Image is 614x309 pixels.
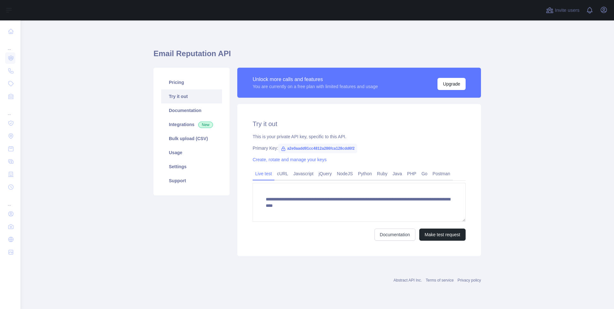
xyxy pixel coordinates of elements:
a: Bulk upload (CSV) [161,132,222,146]
a: Create, rotate and manage your keys [253,157,327,162]
a: Ruby [374,169,390,179]
a: Integrations New [161,117,222,132]
a: Postman [430,169,453,179]
button: Make test request [419,229,466,241]
a: Abstract API Inc. [394,278,422,283]
a: jQuery [316,169,334,179]
div: You are currently on a free plan with limited features and usage [253,83,378,90]
a: Documentation [374,229,415,241]
div: ... [5,103,15,116]
a: Pricing [161,75,222,89]
a: Privacy policy [458,278,481,283]
h2: Try it out [253,119,466,128]
div: Primary Key: [253,145,466,151]
button: Invite users [545,5,581,15]
div: This is your private API key, specific to this API. [253,133,466,140]
h1: Email Reputation API [153,49,481,64]
a: Go [419,169,430,179]
a: Python [355,169,374,179]
div: Unlock more calls and features [253,76,378,83]
a: Java [390,169,405,179]
span: Invite users [555,7,579,14]
div: ... [5,38,15,51]
a: Javascript [291,169,316,179]
a: cURL [274,169,291,179]
a: Live test [253,169,274,179]
span: a2e0aadd91cc4812a286fca128cdd6f2 [278,144,357,153]
a: NodeJS [334,169,355,179]
a: Try it out [161,89,222,103]
a: Documentation [161,103,222,117]
div: ... [5,194,15,207]
span: New [198,122,213,128]
a: PHP [405,169,419,179]
button: Upgrade [437,78,466,90]
a: Settings [161,160,222,174]
a: Terms of service [426,278,453,283]
a: Support [161,174,222,188]
a: Usage [161,146,222,160]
